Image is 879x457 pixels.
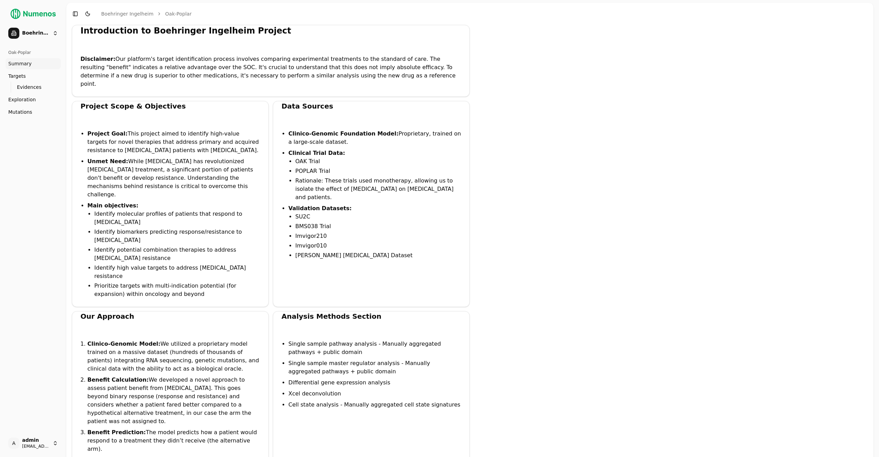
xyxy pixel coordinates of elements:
span: Exploration [8,96,36,103]
strong: Unmet Need: [87,158,128,165]
strong: Benefit Prediction: [87,429,146,436]
li: Rationale: These trials used monotherapy, allowing us to isolate the effect of [MEDICAL_DATA] on ... [295,177,461,202]
span: Summary [8,60,32,67]
li: POPLAR Trial [295,167,461,175]
strong: Main objectives: [87,202,138,209]
a: Summary [6,58,61,69]
li: Imvigor210 [295,232,461,240]
a: Oak-Poplar [165,10,191,17]
img: Numenos [6,6,61,22]
div: Data Sources [281,101,461,111]
div: Our Approach [80,311,260,321]
button: Toggle Sidebar [70,9,80,19]
li: OAK Trial [295,157,461,166]
span: A [8,438,19,449]
li: [PERSON_NAME] [MEDICAL_DATA] Dataset [295,251,461,260]
strong: Project Goal: [87,130,127,137]
strong: Benefit Calculation: [87,376,149,383]
strong: Clinico-Genomic Model: [87,341,160,347]
nav: breadcrumb [101,10,192,17]
button: Toggle Dark Mode [83,9,93,19]
button: Aadmin[EMAIL_ADDRESS] [6,435,61,451]
a: Evidences [14,82,52,92]
span: Mutations [8,109,32,115]
p: Our platform's target identification process involves comparing experimental treatments to the st... [80,55,461,88]
div: Project Scope & Objectives [80,101,260,111]
a: Boehringer Ingelheim [101,10,153,17]
li: SU2C [295,213,461,221]
button: Boehringer Ingelheim [6,25,61,41]
li: Identify molecular profiles of patients that respond to [MEDICAL_DATA] [94,210,260,226]
a: Mutations [6,106,61,118]
div: Oak-Poplar [6,47,61,58]
li: Imvigor010 [295,242,461,250]
li: Xcel deconvolution [288,390,461,398]
li: This project aimed to identify high-value targets for novel therapies that address primary and ac... [87,130,260,155]
span: Evidences [17,84,41,91]
li: The model predicts how a patient would respond to a treatment they didn’t receive (the alternativ... [87,428,260,453]
li: Proprietary, trained on a large-scale dataset. [288,130,461,146]
li: Prioritize targets with multi-indication potential (for expansion) within oncology and beyond [94,282,260,298]
a: Targets [6,71,61,82]
strong: Clinico-Genomic Foundation Model: [288,130,399,137]
li: We utilized a proprietary model trained on a massive dataset (hundreds of thousands of patients) ... [87,340,260,373]
div: Analysis Methods Section [281,311,461,321]
span: admin [22,437,50,444]
span: Targets [8,73,26,80]
li: Single sample pathway analysis - Manually aggregated pathways + public domain [288,340,461,356]
li: Differential gene expression analysis [288,379,461,387]
li: Single sample master regulator analysis - Manually aggregated pathways + public domain [288,359,461,376]
li: While [MEDICAL_DATA] has revolutionized [MEDICAL_DATA] treatment, a significant portion of patien... [87,157,260,199]
li: Identify high value targets to address [MEDICAL_DATA] resistance [94,264,260,280]
strong: Clinical Trial Data: [288,150,345,156]
div: Introduction to Boehringer Ingelheim Project [80,25,461,36]
li: We developed a novel approach to assess patient benefit from [MEDICAL_DATA]. This goes beyond bin... [87,376,260,426]
strong: Disclaimer: [80,56,115,62]
strong: Validation Datasets: [288,205,352,212]
li: Cell state analysis - Manually aggregated cell state signatures [288,401,461,409]
li: Identify potential combination therapies to address [MEDICAL_DATA] resistance [94,246,260,262]
li: BMS038 Trial [295,222,461,231]
span: Boehringer Ingelheim [22,30,50,36]
a: Exploration [6,94,61,105]
span: [EMAIL_ADDRESS] [22,444,50,449]
li: Identify biomarkers predicting response/resistance to [MEDICAL_DATA] [94,228,260,244]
